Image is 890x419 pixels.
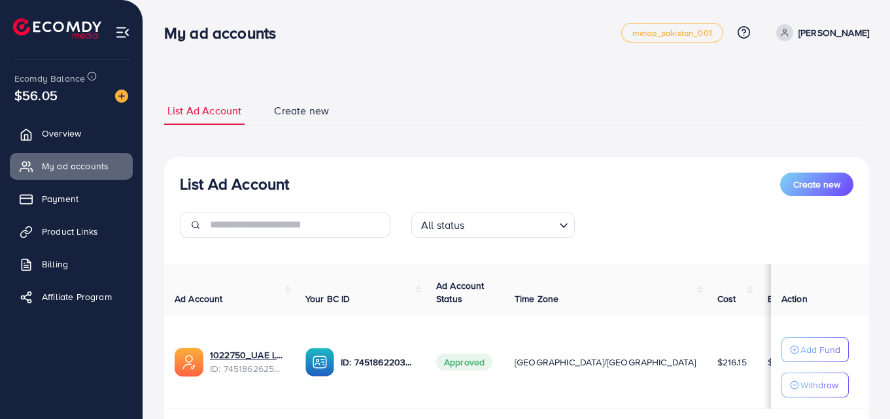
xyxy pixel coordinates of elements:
span: ID: 7451862625392214032 [210,362,284,375]
span: Cost [717,292,736,305]
span: Ad Account [175,292,223,305]
a: Billing [10,251,133,277]
img: image [115,90,128,103]
span: $216.15 [717,356,747,369]
span: Billing [42,258,68,271]
a: My ad accounts [10,153,133,179]
span: Overview [42,127,81,140]
span: Your BC ID [305,292,351,305]
span: Approved [436,354,492,371]
div: <span class='underline'>1022750_UAE LAUNCH_1735021981802</span></br>7451862625392214032 [210,348,284,375]
h3: List Ad Account [180,175,289,193]
span: Ecomdy Balance [14,72,85,85]
span: Product Links [42,225,98,238]
img: ic-ads-acc.e4c84228.svg [175,348,203,377]
span: All status [419,216,468,235]
a: Overview [10,120,133,146]
span: Affiliate Program [42,290,112,303]
a: metap_pakistan_001 [621,23,723,42]
p: [PERSON_NAME] [798,25,869,41]
p: Withdraw [800,377,838,393]
span: Action [781,292,808,305]
a: [PERSON_NAME] [771,24,869,41]
a: Product Links [10,218,133,244]
button: Withdraw [781,373,849,397]
span: Payment [42,192,78,205]
span: [GEOGRAPHIC_DATA]/[GEOGRAPHIC_DATA] [515,356,696,369]
input: Search for option [469,213,554,235]
span: My ad accounts [42,159,109,173]
img: ic-ba-acc.ded83a64.svg [305,348,334,377]
a: 1022750_UAE LAUNCH_1735021981802 [210,348,284,361]
a: Affiliate Program [10,284,133,310]
span: $56.05 [14,86,58,105]
button: Create new [780,173,853,196]
p: Add Fund [800,342,840,358]
span: Create new [274,103,329,118]
div: Search for option [411,212,575,238]
span: List Ad Account [167,103,241,118]
p: ID: 7451862203302494225 [341,354,415,370]
img: menu [115,25,130,40]
img: logo [13,18,101,39]
span: metap_pakistan_001 [632,29,712,37]
button: Add Fund [781,337,849,362]
span: Create new [793,178,840,191]
a: Payment [10,186,133,212]
span: Ad Account Status [436,279,485,305]
span: Time Zone [515,292,558,305]
h3: My ad accounts [164,24,286,42]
